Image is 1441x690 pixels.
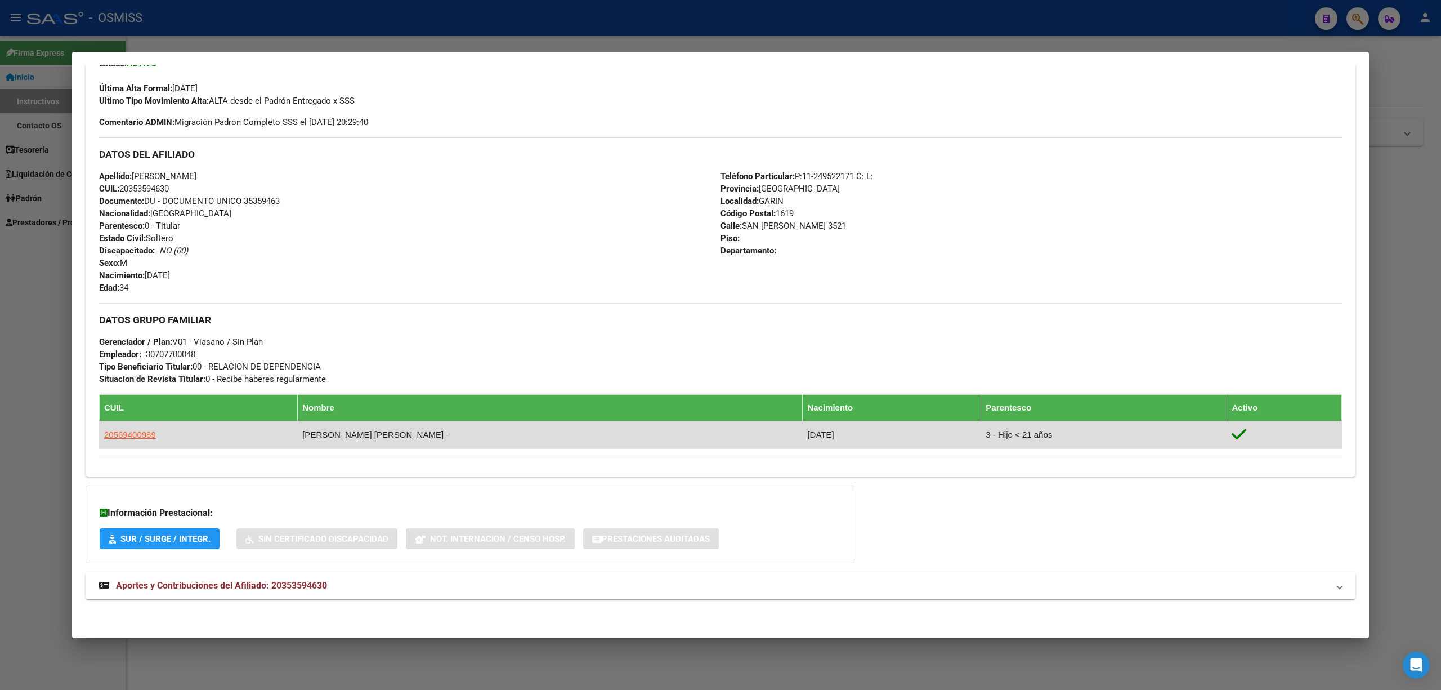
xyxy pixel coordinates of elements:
[720,208,794,219] span: 1619
[120,534,211,544] span: SUR / SURGE / INTEGR.
[99,117,174,127] strong: Comentario ADMIN:
[99,362,321,372] span: 00 - RELACION DE DEPENDENCIA
[406,528,575,549] button: Not. Internacion / Censo Hosp.
[99,246,155,256] strong: Discapacitado:
[146,348,195,360] div: 30707700048
[99,196,280,206] span: DU - DOCUMENTO UNICO 35359463
[99,221,180,231] span: 0 - Titular
[99,337,172,347] strong: Gerenciador / Plan:
[99,283,119,293] strong: Edad:
[602,534,710,544] span: Prestaciones Auditadas
[720,246,776,256] strong: Departamento:
[720,184,840,194] span: [GEOGRAPHIC_DATA]
[720,171,795,181] strong: Teléfono Particular:
[430,534,566,544] span: Not. Internacion / Censo Hosp.
[99,184,119,194] strong: CUIL:
[99,314,1342,326] h3: DATOS GRUPO FAMILIAR
[86,572,1355,599] mat-expansion-panel-header: Aportes y Contribuciones del Afiliado: 20353594630
[99,171,196,181] span: [PERSON_NAME]
[99,233,173,243] span: Soltero
[258,534,388,544] span: Sin Certificado Discapacidad
[104,430,156,439] span: 20569400989
[99,171,132,181] strong: Apellido:
[298,395,803,421] th: Nombre
[100,528,220,549] button: SUR / SURGE / INTEGR.
[720,221,846,231] span: SAN [PERSON_NAME] 3521
[236,528,397,549] button: Sin Certificado Discapacidad
[803,395,981,421] th: Nacimiento
[99,258,127,268] span: M
[99,221,145,231] strong: Parentesco:
[720,196,784,206] span: GARIN
[99,270,145,281] strong: Nacimiento:
[99,283,128,293] span: 34
[159,246,188,256] i: NO (00)
[1227,395,1342,421] th: Activo
[298,421,803,449] td: [PERSON_NAME] [PERSON_NAME] -
[99,349,141,359] strong: Empleador:
[803,421,981,449] td: [DATE]
[99,374,326,384] span: 0 - Recibe haberes regularmente
[720,233,740,243] strong: Piso:
[99,116,368,128] span: Migración Padrón Completo SSS el [DATE] 20:29:40
[583,528,719,549] button: Prestaciones Auditadas
[99,96,355,106] span: ALTA desde el Padrón Entregado x SSS
[720,171,873,181] span: P:11-249522171 C: L:
[99,258,120,268] strong: Sexo:
[99,196,144,206] strong: Documento:
[99,233,146,243] strong: Estado Civil:
[99,184,169,194] span: 20353594630
[99,148,1342,161] h3: DATOS DEL AFILIADO
[116,580,327,591] span: Aportes y Contribuciones del Afiliado: 20353594630
[99,208,231,219] span: [GEOGRAPHIC_DATA]
[100,506,840,520] h3: Información Prestacional:
[720,196,759,206] strong: Localidad:
[981,395,1227,421] th: Parentesco
[720,208,776,219] strong: Código Postal:
[720,221,742,231] strong: Calle:
[720,184,759,194] strong: Provincia:
[99,374,205,384] strong: Situacion de Revista Titular:
[981,421,1227,449] td: 3 - Hijo < 21 años
[99,270,170,281] span: [DATE]
[100,395,298,421] th: CUIL
[99,83,198,94] span: [DATE]
[99,362,193,372] strong: Tipo Beneficiario Titular:
[99,83,172,94] strong: Última Alta Formal:
[99,96,209,106] strong: Ultimo Tipo Movimiento Alta:
[99,337,263,347] span: V01 - Viasano / Sin Plan
[99,208,150,219] strong: Nacionalidad:
[1403,652,1430,679] div: Open Intercom Messenger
